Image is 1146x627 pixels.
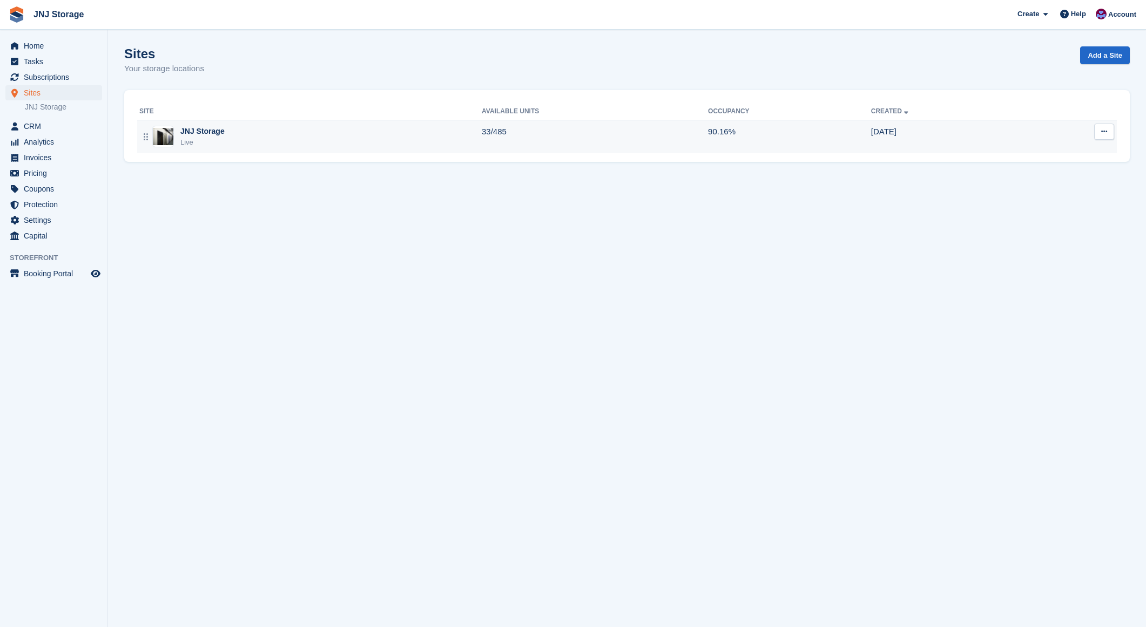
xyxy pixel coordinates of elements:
img: Image of JNJ Storage site [153,128,173,145]
span: Create [1017,9,1039,19]
th: Site [137,103,482,120]
img: Jonathan Scrase [1096,9,1107,19]
a: menu [5,150,102,165]
span: Subscriptions [24,70,89,85]
a: menu [5,119,102,134]
img: stora-icon-8386f47178a22dfd0bd8f6a31ec36ba5ce8667c1dd55bd0f319d3a0aa187defe.svg [9,6,25,23]
span: Sites [24,85,89,100]
a: JNJ Storage [29,5,88,23]
a: menu [5,266,102,281]
a: menu [5,38,102,53]
a: menu [5,197,102,212]
a: Preview store [89,267,102,280]
span: Account [1108,9,1136,20]
a: menu [5,213,102,228]
div: Live [180,137,225,148]
span: Tasks [24,54,89,69]
span: Protection [24,197,89,212]
a: menu [5,70,102,85]
span: Pricing [24,166,89,181]
span: Booking Portal [24,266,89,281]
a: JNJ Storage [25,102,102,112]
p: Your storage locations [124,63,204,75]
span: Coupons [24,181,89,196]
span: Help [1071,9,1086,19]
td: 90.16% [708,120,871,153]
span: Home [24,38,89,53]
a: Created [871,107,911,115]
span: Analytics [24,134,89,149]
span: Settings [24,213,89,228]
td: [DATE] [871,120,1027,153]
td: 33/485 [482,120,708,153]
span: Invoices [24,150,89,165]
span: Capital [24,228,89,243]
div: JNJ Storage [180,126,225,137]
th: Available Units [482,103,708,120]
a: Add a Site [1080,46,1130,64]
th: Occupancy [708,103,871,120]
a: menu [5,134,102,149]
a: menu [5,166,102,181]
a: menu [5,85,102,100]
span: CRM [24,119,89,134]
span: Storefront [10,253,107,263]
a: menu [5,181,102,196]
a: menu [5,54,102,69]
h1: Sites [124,46,204,61]
a: menu [5,228,102,243]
